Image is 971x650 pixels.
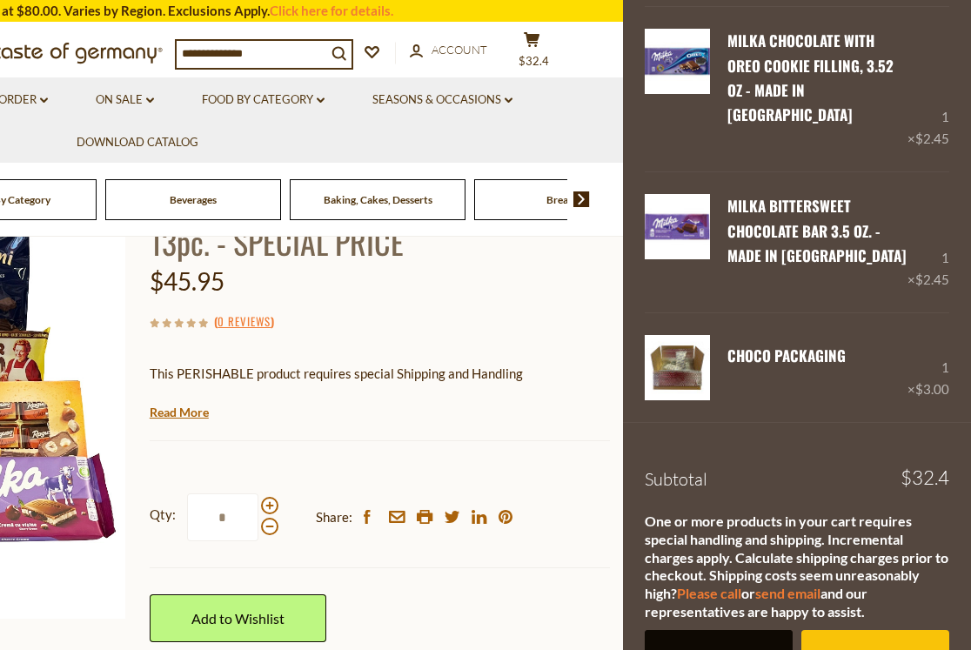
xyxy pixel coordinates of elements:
[270,3,393,18] a: Click here for details.
[519,54,549,68] span: $32.4
[214,312,274,330] span: ( )
[645,194,710,259] img: Milka Bittersweet Chocolate Bar
[907,29,949,150] div: 1 ×
[727,30,894,125] a: Milka Chocolate with Oreo Cookie Filling, 3.52 oz - made in [GEOGRAPHIC_DATA]
[506,31,558,75] button: $32.4
[77,133,198,152] a: Download Catalog
[546,193,579,206] a: Breads
[645,194,710,291] a: Milka Bittersweet Chocolate Bar
[915,131,949,146] span: $2.45
[150,404,209,421] a: Read More
[410,41,487,60] a: Account
[645,335,710,400] img: CHOCO Packaging
[316,506,352,528] span: Share:
[645,29,710,150] a: Milka Oreo Tablet Bar
[677,585,741,601] a: Please call
[372,90,512,110] a: Seasons & Occasions
[218,312,271,332] a: 0 Reviews
[150,594,326,642] a: Add to Wishlist
[166,398,610,419] li: We will ship this product in heat-protective packaging and ice.
[645,29,710,94] img: Milka Oreo Tablet Bar
[727,195,907,266] a: Milka Bittersweet Chocolate Bar 3.5 oz. - made in [GEOGRAPHIC_DATA]
[96,90,154,110] a: On Sale
[645,513,949,621] div: One or more products in your cart requires special handling and shipping. Incremental charges app...
[915,381,949,397] span: $3.00
[150,266,224,296] span: $45.95
[901,468,949,487] span: $32.4
[202,90,325,110] a: Food By Category
[150,363,610,385] p: This PERISHABLE product requires special Shipping and Handling
[170,193,217,206] a: Beverages
[907,194,949,291] div: 1 ×
[727,345,846,366] a: CHOCO Packaging
[187,493,258,541] input: Qty:
[907,335,949,400] div: 1 ×
[324,193,432,206] a: Baking, Cakes, Desserts
[755,585,820,601] a: send email
[915,271,949,287] span: $2.45
[573,191,590,207] img: next arrow
[645,468,707,490] span: Subtotal
[150,504,176,526] strong: Qty:
[150,183,610,261] h1: The "Mom Loves Chocolate"Collection, 13pc. - SPECIAL PRICE
[432,43,487,57] span: Account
